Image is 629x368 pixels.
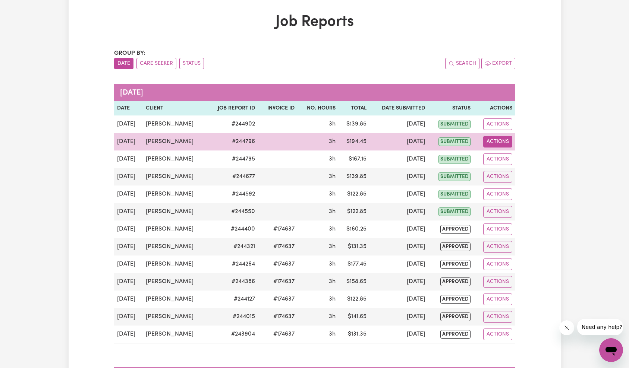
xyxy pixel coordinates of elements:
[179,58,204,69] button: sort invoices by paid status
[483,153,512,165] button: Actions
[114,291,143,308] td: [DATE]
[483,171,512,183] button: Actions
[114,58,133,69] button: sort invoices by date
[143,308,207,326] td: [PERSON_NAME]
[438,190,471,199] span: submitted
[258,273,298,291] td: #174637
[339,168,369,185] td: $ 139.85
[428,101,473,115] th: Status
[483,276,512,288] button: Actions
[369,238,428,256] td: [DATE]
[369,273,428,291] td: [DATE]
[438,155,471,164] span: submitted
[369,150,428,168] td: [DATE]
[577,319,623,335] iframe: Message from company
[339,256,369,273] td: $ 177.45
[339,238,369,256] td: $ 131.35
[329,296,336,302] span: 3 hours
[329,174,336,180] span: 3 hours
[481,58,515,69] button: Export
[207,115,258,133] td: # 244902
[329,156,336,162] span: 3 hours
[369,256,428,273] td: [DATE]
[114,238,143,256] td: [DATE]
[339,326,369,343] td: $ 131.35
[114,203,143,221] td: [DATE]
[474,101,515,115] th: Actions
[114,50,145,56] span: Group by:
[440,295,471,304] span: approved
[369,326,428,343] td: [DATE]
[339,115,369,133] td: $ 139.85
[114,308,143,326] td: [DATE]
[258,238,298,256] td: #174637
[438,120,471,129] span: submitted
[369,185,428,203] td: [DATE]
[440,330,471,339] span: approved
[483,329,512,340] button: Actions
[143,238,207,256] td: [PERSON_NAME]
[207,150,258,168] td: # 244795
[329,279,336,285] span: 3 hours
[440,260,471,269] span: approved
[483,294,512,305] button: Actions
[143,185,207,203] td: [PERSON_NAME]
[143,150,207,168] td: [PERSON_NAME]
[114,221,143,238] td: [DATE]
[143,326,207,343] td: [PERSON_NAME]
[207,203,258,221] td: # 244550
[440,225,471,234] span: approved
[258,291,298,308] td: #174637
[207,185,258,203] td: # 244592
[599,338,623,362] iframe: Button to launch messaging window
[329,121,336,127] span: 3 hours
[483,136,512,147] button: Actions
[483,118,512,130] button: Actions
[483,223,512,235] button: Actions
[207,168,258,185] td: # 244677
[339,221,369,238] td: $ 160.25
[207,133,258,150] td: # 244796
[339,291,369,308] td: $ 122.85
[483,188,512,200] button: Actions
[369,168,428,185] td: [DATE]
[369,115,428,133] td: [DATE]
[329,209,336,215] span: 3 hours
[143,101,207,115] th: Client
[445,58,479,69] button: Search
[143,273,207,291] td: [PERSON_NAME]
[143,203,207,221] td: [PERSON_NAME]
[440,313,471,321] span: approved
[143,291,207,308] td: [PERSON_NAME]
[258,308,298,326] td: #174637
[114,273,143,291] td: [DATE]
[438,207,471,216] span: submitted
[339,203,369,221] td: $ 122.85
[114,13,515,31] h1: Job Reports
[114,115,143,133] td: [DATE]
[483,241,512,253] button: Actions
[329,244,336,250] span: 3 hours
[438,137,471,146] span: submitted
[483,258,512,270] button: Actions
[369,291,428,308] td: [DATE]
[114,84,515,101] caption: [DATE]
[207,101,258,115] th: Job Report ID
[339,133,369,150] td: $ 194.45
[329,314,336,320] span: 3 hours
[329,226,336,232] span: 3 hours
[258,221,298,238] td: #174637
[258,101,298,115] th: Invoice ID
[207,326,258,343] td: # 243904
[114,150,143,168] td: [DATE]
[329,139,336,145] span: 3 hours
[339,101,369,115] th: Total
[483,206,512,218] button: Actions
[114,101,143,115] th: Date
[136,58,176,69] button: sort invoices by care seeker
[438,172,471,181] span: submitted
[258,256,298,273] td: #174637
[369,308,428,326] td: [DATE]
[440,277,471,286] span: approved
